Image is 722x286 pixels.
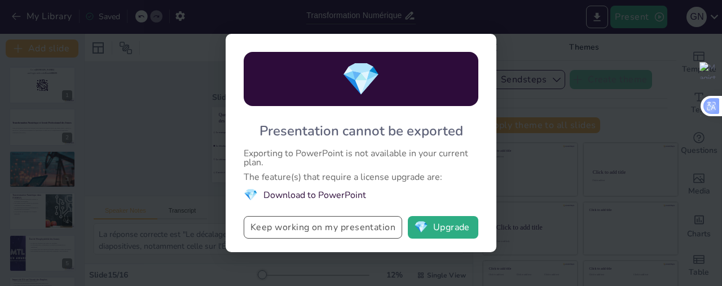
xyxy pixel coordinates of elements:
div: The feature(s) that require a license upgrade are: [244,173,478,182]
li: Download to PowerPoint [244,187,478,203]
span: diamond [341,58,381,101]
div: Presentation cannot be exported [259,122,463,140]
span: diamond [414,222,428,233]
div: Exporting to PowerPoint is not available in your current plan. [244,149,478,167]
button: Keep working on my presentation [244,216,402,239]
span: diamond [244,187,258,203]
button: diamondUpgrade [408,216,478,239]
